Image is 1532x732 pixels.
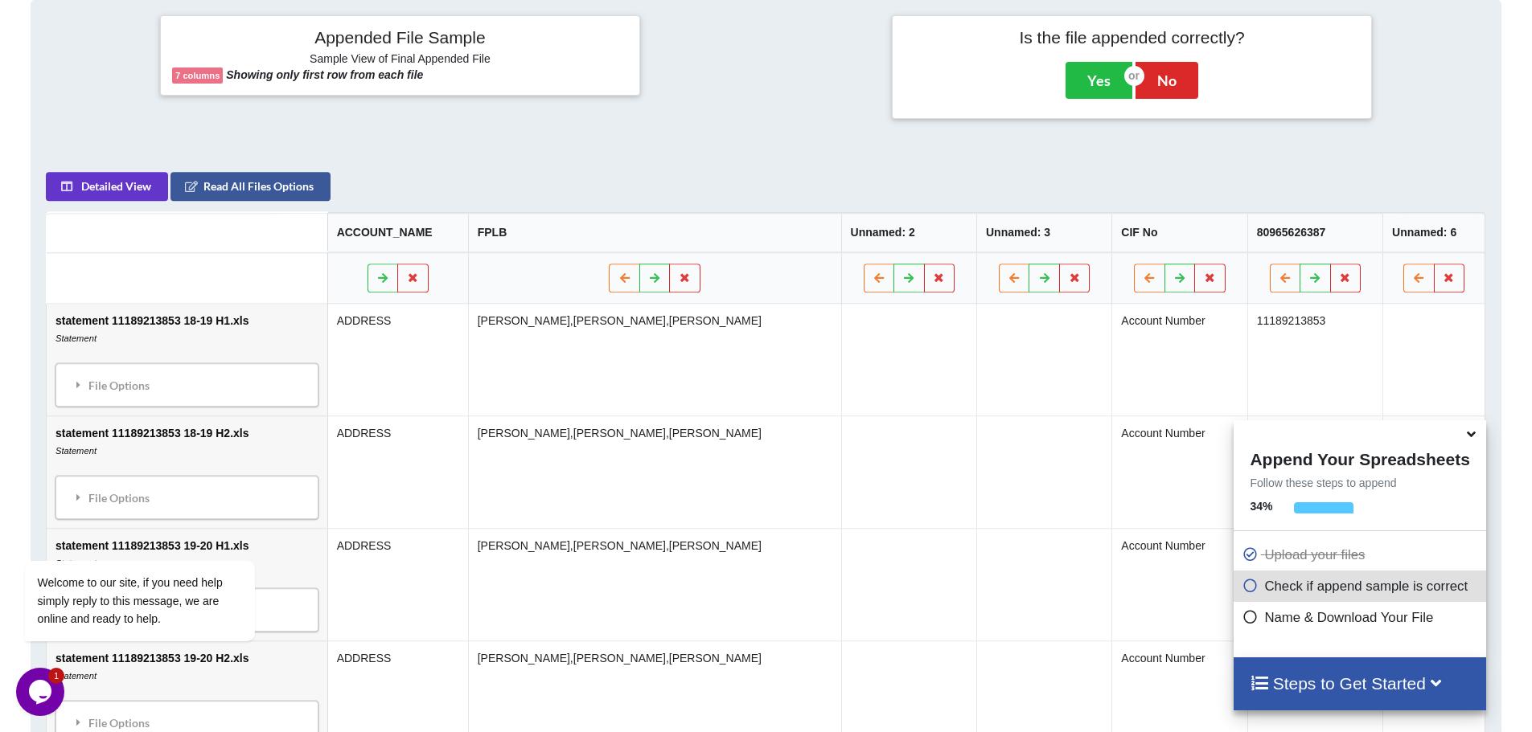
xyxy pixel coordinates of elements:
b: 34 % [1250,500,1272,513]
td: 11189213853 [1247,415,1382,528]
th: FPLB [468,213,841,252]
th: Unnamed: 2 [841,213,976,252]
td: ADDRESS [327,415,468,528]
p: Follow these steps to append [1234,475,1485,491]
td: Account Number [1112,415,1247,528]
td: [PERSON_NAME],[PERSON_NAME],[PERSON_NAME] [468,304,841,415]
td: ADDRESS [327,304,468,415]
td: [PERSON_NAME],[PERSON_NAME],[PERSON_NAME] [468,528,841,640]
h6: Sample View of Final Appended File [172,52,628,68]
i: Statement [55,671,97,681]
button: Read All Files Options [170,172,331,201]
td: [PERSON_NAME],[PERSON_NAME],[PERSON_NAME] [468,415,841,528]
th: ACCOUNT_NAME [327,213,468,252]
b: 7 columns [175,71,220,80]
p: Name & Download Your File [1242,607,1481,628]
th: 80965626387 [1247,213,1382,252]
th: CIF No [1112,213,1247,252]
h4: Steps to Get Started [1250,673,1469,693]
i: Statement [55,333,97,343]
h4: Is the file appended correctly? [904,27,1360,47]
h4: Append Your Spreadsheets [1234,445,1485,469]
h4: Appended File Sample [172,27,628,50]
iframe: chat widget [16,668,68,716]
th: Unnamed: 3 [976,213,1111,252]
td: Account Number [1112,304,1247,415]
div: File Options [60,368,314,402]
td: ADDRESS [327,528,468,640]
td: Account Number [1112,528,1247,640]
button: No [1136,62,1198,99]
td: 11189213853 [1247,304,1382,415]
td: statement 11189213853 18-19 H1.xls [47,304,327,415]
button: Yes [1066,62,1132,99]
b: Showing only first row from each file [226,68,423,81]
p: Check if append sample is correct [1242,576,1481,596]
th: Unnamed: 6 [1382,213,1485,252]
button: Detailed View [46,172,168,201]
iframe: chat widget [16,415,306,660]
p: Upload your files [1242,545,1481,565]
